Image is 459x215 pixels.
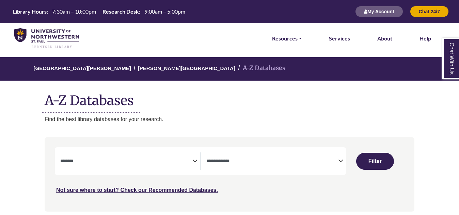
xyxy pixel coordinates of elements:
[329,34,350,43] a: Services
[377,34,392,43] a: About
[206,159,338,164] textarea: Search
[355,6,403,17] button: My Account
[355,9,403,14] a: My Account
[52,8,96,15] span: 7:30am – 10:00pm
[45,137,414,211] nav: Search filters
[10,8,188,16] a: Hours Today
[272,34,302,43] a: Resources
[56,187,218,193] a: Not sure where to start? Check our Recommended Databases.
[420,34,431,43] a: Help
[144,8,185,15] span: 9:00am – 5:00pm
[356,153,394,170] button: Submit for Search Results
[45,115,414,124] p: Find the best library databases for your research.
[138,64,235,71] a: [PERSON_NAME][GEOGRAPHIC_DATA]
[100,8,141,15] th: Research Desk:
[45,57,414,81] nav: breadcrumb
[34,64,131,71] a: [GEOGRAPHIC_DATA][PERSON_NAME]
[235,63,285,73] li: A-Z Databases
[10,8,48,15] th: Library Hours:
[10,8,188,14] table: Hours Today
[45,87,414,108] h1: A-Z Databases
[410,9,449,14] a: Chat 24/7
[410,6,449,17] button: Chat 24/7
[14,28,79,49] img: library_home
[60,159,192,164] textarea: Search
